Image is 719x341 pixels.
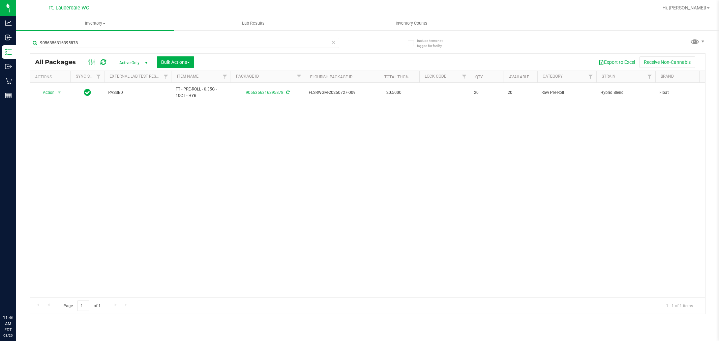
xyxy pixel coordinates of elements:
[93,71,104,82] a: Filter
[661,74,674,79] a: Brand
[174,16,332,30] a: Lab Results
[600,89,651,96] span: Hybrid Blend
[176,86,227,99] span: FT - PRE-ROLL - 0.35G - 10CT - HYB
[509,75,529,79] a: Available
[7,287,27,307] iframe: Resource center
[310,75,353,79] a: Flourish Package ID
[35,58,83,66] span: All Packages
[384,75,409,79] a: Total THC%
[246,90,283,95] a: 9056356316395878
[309,89,375,96] span: FLSRWGM-20250727-009
[5,20,12,26] inline-svg: Analytics
[110,74,162,79] a: External Lab Test Result
[425,74,446,79] a: Lock Code
[662,5,706,10] span: Hi, [PERSON_NAME]!
[5,49,12,55] inline-svg: Inventory
[49,5,89,11] span: Ft. Lauderdale WC
[331,38,336,47] span: Clear
[177,74,199,79] a: Item Name
[508,89,533,96] span: 20
[219,71,231,82] a: Filter
[5,78,12,84] inline-svg: Retail
[157,56,194,68] button: Bulk Actions
[5,34,12,41] inline-svg: Inbound
[37,88,55,97] span: Action
[594,56,639,68] button: Export to Excel
[58,300,106,311] span: Page of 1
[5,63,12,70] inline-svg: Outbound
[76,74,102,79] a: Sync Status
[639,56,695,68] button: Receive Non-Cannabis
[585,71,596,82] a: Filter
[543,74,563,79] a: Category
[644,71,655,82] a: Filter
[5,92,12,99] inline-svg: Reports
[332,16,490,30] a: Inventory Counts
[55,88,64,97] span: select
[541,89,592,96] span: Raw Pre-Roll
[160,71,172,82] a: Filter
[35,75,68,79] div: Actions
[602,74,616,79] a: Strain
[30,38,339,48] input: Search Package ID, Item Name, SKU, Lot or Part Number...
[659,89,719,96] span: Float
[383,88,405,98] span: 20.5000
[459,71,470,82] a: Filter
[387,20,437,26] span: Inventory Counts
[417,38,451,48] span: Include items not tagged for facility
[161,59,190,65] span: Bulk Actions
[475,75,483,79] a: Qty
[233,20,274,26] span: Lab Results
[16,20,174,26] span: Inventory
[84,88,91,97] span: In Sync
[236,74,259,79] a: Package ID
[3,333,13,338] p: 08/20
[285,90,290,95] span: Sync from Compliance System
[16,16,174,30] a: Inventory
[474,89,500,96] span: 20
[3,315,13,333] p: 11:46 AM EDT
[294,71,305,82] a: Filter
[108,89,168,96] span: PASSED
[77,300,89,311] input: 1
[661,300,698,311] span: 1 - 1 of 1 items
